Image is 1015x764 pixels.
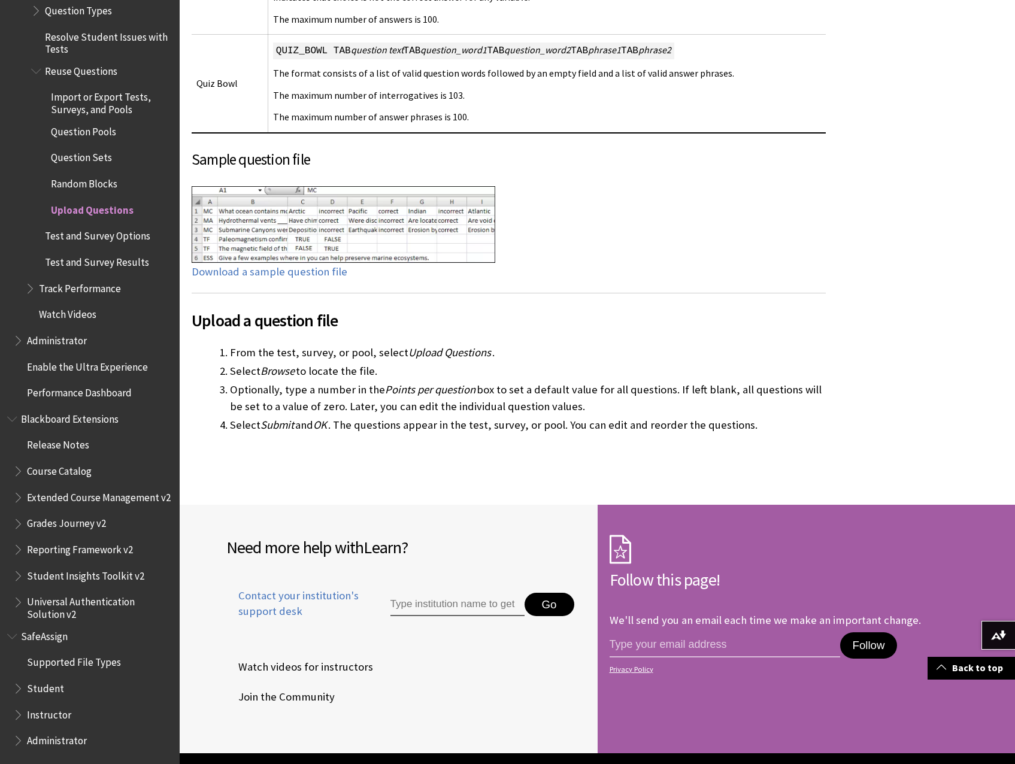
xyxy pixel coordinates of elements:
[27,487,171,504] span: Extended Course Management v2
[27,730,87,747] span: Administrator
[21,626,68,642] span: SafeAssign
[928,657,1015,679] a: Back to top
[27,705,71,721] span: Instructor
[27,678,64,695] span: Student
[226,535,586,560] h2: Need more help with ?
[226,588,363,633] a: Contact your institution's support desk
[27,383,132,399] span: Performance Dashboard
[638,44,671,56] span: phrase2
[385,383,475,396] span: Points per question
[230,381,826,415] li: Optionally, type a number in the box to set a default value for all questions. If left blank, all...
[260,364,295,378] span: Browse
[45,252,149,268] span: Test and Survey Results
[27,592,171,620] span: Universal Authentication Solution v2
[51,174,117,190] span: Random Blocks
[504,44,571,56] span: question_word2
[226,658,373,676] span: Watch videos for instructors
[420,44,487,56] span: question_word1
[226,688,337,706] a: Join the Community
[27,514,106,530] span: Grades Journey v2
[7,626,172,751] nav: Book outline for Blackboard SafeAssign
[192,186,495,263] img: Image illustrating associated text
[610,567,969,592] h2: Follow this page!
[45,1,112,17] span: Question Types
[27,566,144,582] span: Student Insights Toolkit v2
[27,435,89,451] span: Release Notes
[39,278,121,295] span: Track Performance
[268,35,826,133] td: The format consists of a list of valid question words followed by an empty field and a list of va...
[610,535,631,565] img: Subscription Icon
[351,44,404,56] span: question text
[610,613,921,627] p: We'll send you an email each time we make an important change.
[192,265,347,279] a: Download a sample question file
[51,200,134,216] span: Upload Questions
[230,344,826,361] li: From the test, survey, or pool, select .
[226,688,335,706] span: Join the Community
[226,658,375,676] a: Watch videos for instructors
[610,632,841,657] input: email address
[192,35,268,133] td: Quiz Bowl
[610,665,965,674] a: Privacy Policy
[45,27,171,55] span: Resolve Student Issues with Tests
[51,148,112,164] span: Question Sets
[27,652,121,668] span: Supported File Types
[51,122,116,138] span: Question Pools
[27,357,148,373] span: Enable the Ultra Experience
[192,148,826,171] h3: Sample question file
[260,418,294,432] span: Submit
[51,87,171,116] span: Import or Export Tests, Surveys, and Pools
[840,632,896,659] button: Follow
[192,308,826,333] span: Upload a question file
[7,409,172,620] nav: Book outline for Blackboard Extensions
[230,363,826,380] li: Select to locate the file.
[525,593,574,617] button: Go
[21,409,119,425] span: Blackboard Extensions
[363,536,401,558] span: Learn
[588,44,621,56] span: phrase1
[39,304,96,320] span: Watch Videos
[45,226,150,242] span: Test and Survey Options
[226,588,363,619] span: Contact your institution's support desk
[313,418,327,432] span: OK
[230,417,826,433] li: Select and . The questions appear in the test, survey, or pool. You can edit and reorder the ques...
[408,345,491,359] span: Upload Questions
[273,43,674,59] span: QUIZ_BOWL TAB TAB TAB TAB TAB
[390,593,525,617] input: Type institution name to get support
[27,539,133,556] span: Reporting Framework v2
[45,61,117,77] span: Reuse Questions
[27,331,87,347] span: Administrator
[27,461,92,477] span: Course Catalog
